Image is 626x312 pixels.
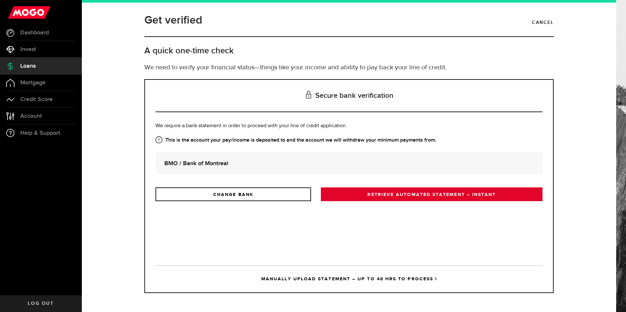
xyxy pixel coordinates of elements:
span: Help & Support [20,130,60,136]
span: Credit Score [20,96,53,102]
strong: This is the account your pay/income is deposited to and the account we will withdraw your minimum... [156,136,543,144]
p: We need to verify your financial status—things like your income and ability to pay back your line... [144,63,554,73]
span: Account [20,113,42,119]
a: RETRIEVE AUTOMATED STATEMENT – INSTANT [321,187,543,201]
strong: BMO / Bank of Montreal [164,159,534,168]
span: We require a bank statement in order to proceed with your line of credit application. [156,123,347,129]
h3: Secure bank verification [156,80,543,112]
span: Loans [20,63,36,69]
a: CHANGE BANK [156,187,311,201]
span: Mortgage [20,80,46,86]
span: Log out [28,301,54,306]
span: Dashboard [20,30,49,36]
h1: Get verified [144,12,202,29]
h2: A quick one-time check [144,45,554,56]
span: Invest [20,46,36,52]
